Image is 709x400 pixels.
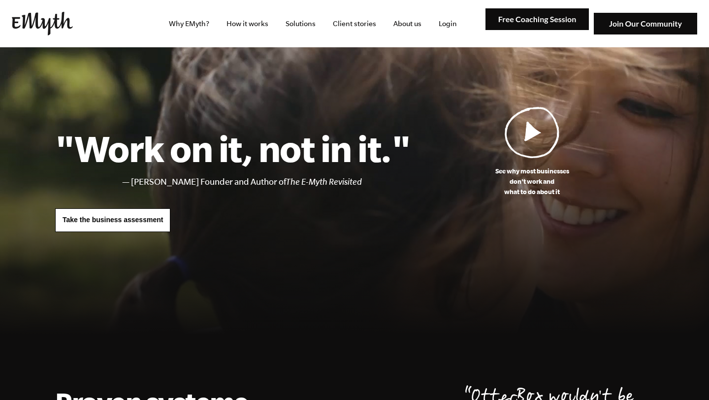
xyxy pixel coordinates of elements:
h1: "Work on it, not in it." [55,127,410,170]
a: See why most businessesdon't work andwhat to do about it [410,106,654,197]
iframe: Chat Widget [660,353,709,400]
img: Play Video [505,106,560,158]
a: Take the business assessment [55,208,170,232]
img: EMyth [12,12,73,35]
img: Free Coaching Session [485,8,589,31]
li: [PERSON_NAME] Founder and Author of [131,175,410,189]
p: See why most businesses don't work and what to do about it [410,166,654,197]
i: The E-Myth Revisited [286,177,362,187]
span: Take the business assessment [63,216,163,224]
img: Join Our Community [594,13,697,35]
